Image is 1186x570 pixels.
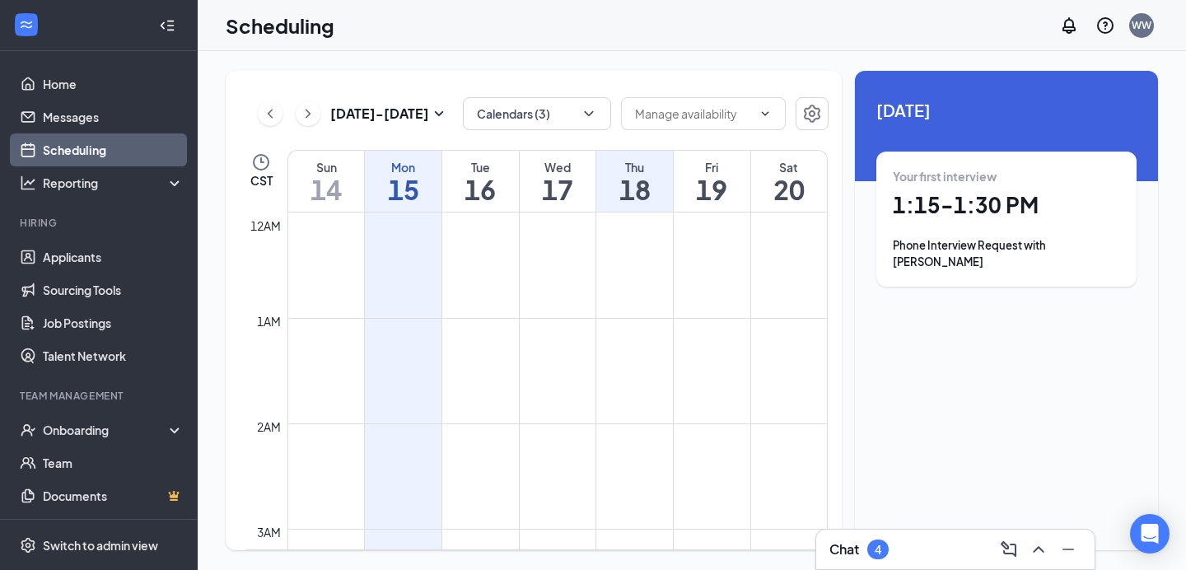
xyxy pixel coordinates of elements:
a: Talent Network [43,339,184,372]
svg: ChevronDown [581,105,597,122]
h3: [DATE] - [DATE] [330,105,429,123]
a: September 14, 2025 [288,151,364,212]
a: SurveysCrown [43,512,184,545]
div: Team Management [20,389,180,403]
div: WW [1132,18,1151,32]
h3: Chat [829,540,859,558]
div: Mon [365,159,441,175]
div: Open Intercom Messenger [1130,514,1170,554]
div: 2am [254,418,284,436]
div: Onboarding [43,422,170,438]
div: Your first interview [893,168,1120,185]
a: September 20, 2025 [751,151,827,212]
button: Calendars (3)ChevronDown [463,97,611,130]
h1: 19 [674,175,750,203]
h1: Scheduling [226,12,334,40]
h1: 14 [288,175,364,203]
svg: QuestionInfo [1095,16,1115,35]
button: Minimize [1055,536,1081,563]
svg: ChevronLeft [262,104,278,124]
a: Team [43,446,184,479]
a: Job Postings [43,306,184,339]
div: 1am [254,312,284,330]
div: 3am [254,523,284,541]
h1: 20 [751,175,827,203]
svg: Minimize [1058,540,1078,559]
button: ComposeMessage [996,536,1022,563]
div: Phone Interview Request with [PERSON_NAME] [893,237,1120,270]
a: DocumentsCrown [43,479,184,512]
svg: ChevronUp [1029,540,1048,559]
svg: ChevronDown [759,107,772,120]
svg: Clock [251,152,271,172]
svg: Settings [802,104,822,124]
svg: Analysis [20,175,36,191]
span: CST [250,172,273,189]
a: September 16, 2025 [442,151,519,212]
div: Fri [674,159,750,175]
input: Manage availability [635,105,752,123]
div: 4 [875,543,881,557]
svg: Settings [20,537,36,554]
h1: 18 [596,175,673,203]
a: September 17, 2025 [520,151,596,212]
a: Sourcing Tools [43,273,184,306]
h1: 15 [365,175,441,203]
div: Wed [520,159,596,175]
h1: 1:15 - 1:30 PM [893,191,1120,219]
svg: ComposeMessage [999,540,1019,559]
div: Sun [288,159,364,175]
svg: UserCheck [20,422,36,438]
a: Applicants [43,241,184,273]
a: September 15, 2025 [365,151,441,212]
h1: 16 [442,175,519,203]
h1: 17 [520,175,596,203]
a: Messages [43,100,184,133]
svg: ChevronRight [300,104,316,124]
div: Sat [751,159,827,175]
span: [DATE] [876,97,1137,123]
svg: SmallChevronDown [429,104,449,124]
button: ChevronRight [296,101,320,126]
a: Scheduling [43,133,184,166]
div: Tue [442,159,519,175]
button: Settings [796,97,829,130]
div: Hiring [20,216,180,230]
a: Home [43,68,184,100]
div: Thu [596,159,673,175]
div: Reporting [43,175,184,191]
button: ChevronUp [1025,536,1052,563]
button: ChevronLeft [258,101,282,126]
a: September 19, 2025 [674,151,750,212]
div: 12am [247,217,284,235]
svg: Collapse [159,17,175,34]
svg: Notifications [1059,16,1079,35]
div: Switch to admin view [43,537,158,554]
svg: WorkstreamLogo [18,16,35,33]
a: September 18, 2025 [596,151,673,212]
